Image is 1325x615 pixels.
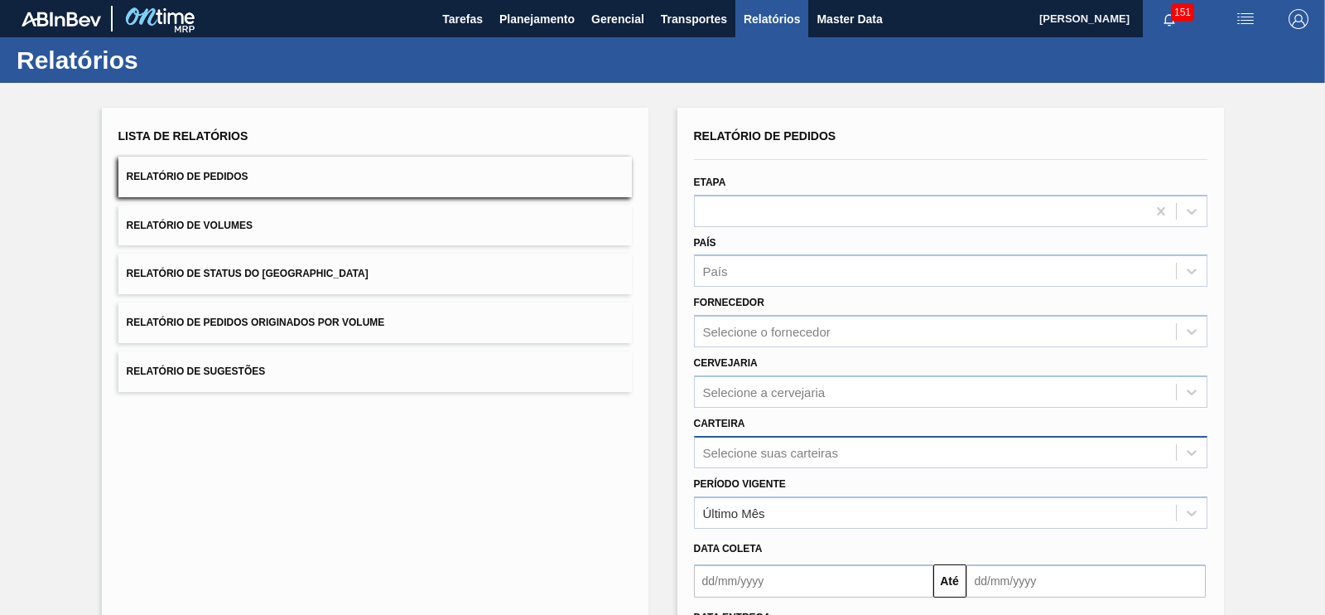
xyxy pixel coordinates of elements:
[694,418,745,429] label: Carteira
[694,564,933,598] input: dd/mm/yyyy
[442,9,483,29] span: Tarefas
[1236,9,1255,29] img: userActions
[499,9,575,29] span: Planejamento
[118,206,632,246] button: Relatório de Volumes
[817,9,882,29] span: Master Data
[694,357,758,369] label: Cervejaria
[118,303,632,343] button: Relatório de Pedidos Originados por Volume
[703,506,765,520] div: Último Mês
[703,385,826,399] div: Selecione a cervejaria
[127,171,248,182] span: Relatório de Pedidos
[127,317,385,328] span: Relatório de Pedidos Originados por Volume
[118,351,632,392] button: Relatório de Sugestões
[694,478,786,490] label: Período Vigente
[694,129,836,143] span: Relatório de Pedidos
[17,51,311,70] h1: Relatórios
[127,366,266,377] span: Relatório de Sugestões
[694,237,716,249] label: País
[933,564,966,598] button: Até
[118,157,632,197] button: Relatório de Pedidos
[22,12,101,27] img: TNhmsLtSVTkK8tSr43FrP2fwEKptu5GPRR3wAAAABJRU5ErkJggg==
[591,9,644,29] span: Gerencial
[744,9,800,29] span: Relatórios
[694,543,763,554] span: Data coleta
[1289,9,1308,29] img: Logout
[127,220,253,231] span: Relatório de Volumes
[1143,7,1196,31] button: Notificações
[118,129,248,143] span: Lista de Relatórios
[966,564,1206,598] input: dd/mm/yyyy
[694,297,764,308] label: Fornecedor
[1171,3,1194,22] span: 151
[703,264,728,278] div: País
[703,325,831,339] div: Selecione o fornecedor
[118,254,632,294] button: Relatório de Status do [GEOGRAPHIC_DATA]
[127,268,369,279] span: Relatório de Status do [GEOGRAPHIC_DATA]
[661,9,727,29] span: Transportes
[694,177,726,188] label: Etapa
[703,445,838,459] div: Selecione suas carteiras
